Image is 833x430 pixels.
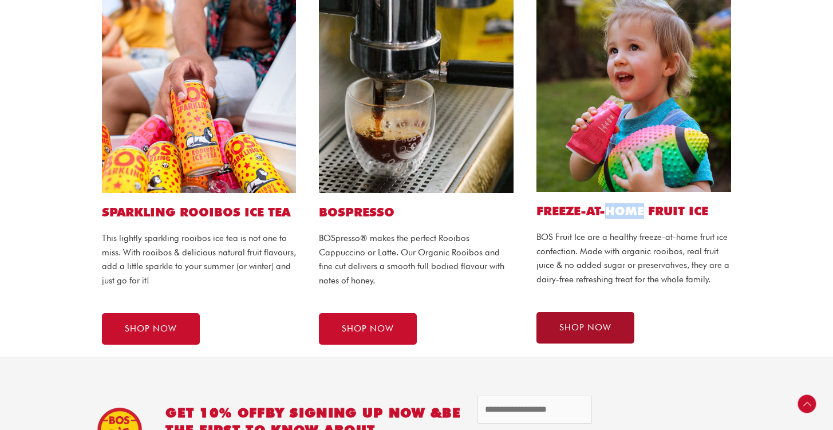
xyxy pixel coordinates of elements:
[536,230,731,287] p: BOS Fruit Ice are a healthy freeze-at-home fruit ice confection. Made with organic rooibos, real ...
[102,204,297,220] h2: SPARKLING ROOIBOS ICE TEA
[102,231,297,288] p: This lightly sparkling rooibos ice tea is not one to miss. With rooibos & delicious natural fruit...
[266,405,443,420] span: BY SIGNING UP NOW &
[102,313,200,345] a: SHOP NOW
[342,325,394,333] span: SHOP NOW
[319,313,417,345] a: SHOP NOW
[125,325,177,333] span: SHOP NOW
[536,203,731,219] h2: FREEZE-AT-HOME FRUIT ICE
[536,312,634,344] a: SHOP NOW
[559,324,611,332] span: SHOP NOW
[319,231,514,288] p: BOSpresso® makes the perfect Rooibos Cappuccino or Latte. Our Organic Rooibos and fine cut delive...
[319,204,514,220] h2: BOSPRESSO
